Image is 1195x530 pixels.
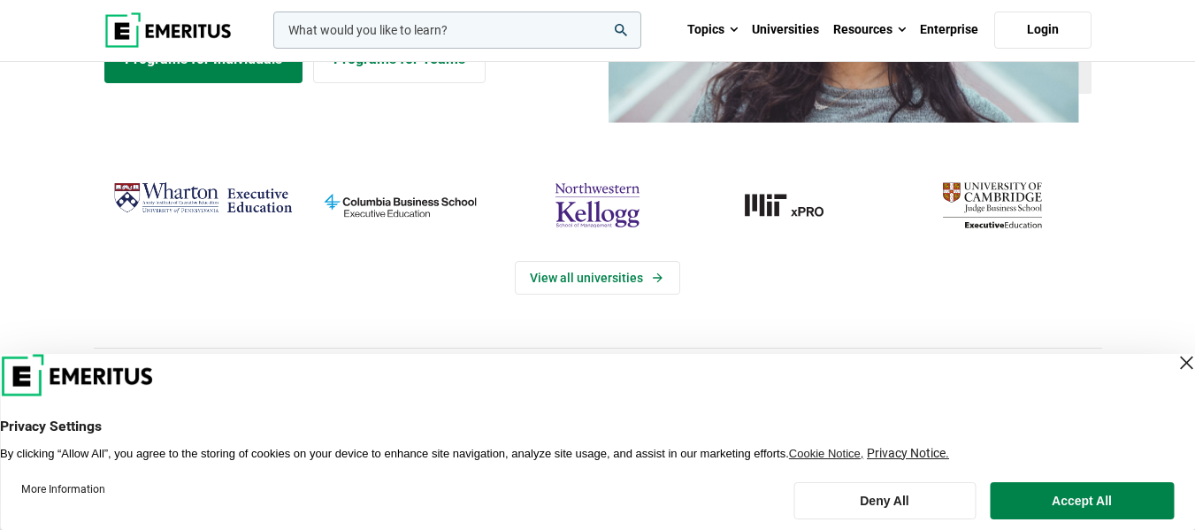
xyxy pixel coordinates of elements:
[902,176,1082,234] img: cambridge-judge-business-school
[273,12,641,49] input: woocommerce-product-search-field-0
[705,176,885,234] a: MIT-xPRO
[705,176,885,234] img: MIT xPRO
[508,176,687,234] img: northwestern-kellogg
[310,176,490,234] img: columbia-business-school
[113,176,293,220] img: Wharton Executive Education
[515,261,680,295] a: View Universities
[994,12,1092,49] a: Login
